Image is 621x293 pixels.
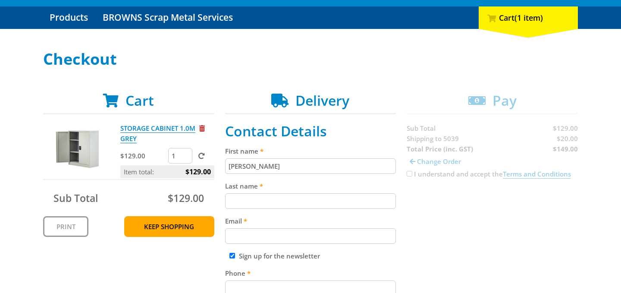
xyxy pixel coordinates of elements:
[51,123,103,175] img: STORAGE CABINET 1.0M GREY
[168,191,204,205] span: $129.00
[120,124,195,143] a: STORAGE CABINET 1.0M GREY
[124,216,214,237] a: Keep Shopping
[225,158,396,174] input: Please enter your first name.
[125,91,154,110] span: Cart
[295,91,349,110] span: Delivery
[43,216,88,237] a: Print
[53,191,98,205] span: Sub Total
[479,6,578,29] div: Cart
[185,165,211,178] span: $129.00
[225,181,396,191] label: Last name
[225,146,396,156] label: First name
[225,193,396,209] input: Please enter your last name.
[43,6,94,29] a: Go to the Products page
[514,13,543,23] span: (1 item)
[225,228,396,244] input: Please enter your email address.
[239,252,320,260] label: Sign up for the newsletter
[96,6,239,29] a: Go to the BROWNS Scrap Metal Services page
[199,124,205,132] a: Remove from cart
[120,151,166,161] p: $129.00
[43,50,578,68] h1: Checkout
[225,216,396,226] label: Email
[225,268,396,278] label: Phone
[225,123,396,139] h2: Contact Details
[120,165,214,178] p: Item total:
